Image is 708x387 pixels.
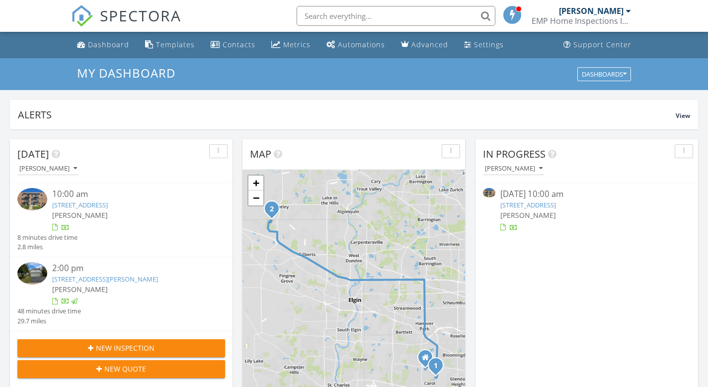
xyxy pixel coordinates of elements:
[52,188,208,200] div: 10:00 am
[483,162,545,176] button: [PERSON_NAME]
[96,343,155,353] span: New Inspection
[411,40,448,49] div: Advanced
[500,210,556,220] span: [PERSON_NAME]
[71,5,93,27] img: The Best Home Inspection Software - Spectora
[52,210,108,220] span: [PERSON_NAME]
[425,357,431,363] div: 649 Kingsbridge Dr, Carol Stream IL 60188
[18,108,676,121] div: Alerts
[17,339,225,357] button: New Inspection
[17,306,81,316] div: 48 minutes drive time
[573,40,631,49] div: Support Center
[17,262,225,326] a: 2:00 pm [STREET_ADDRESS][PERSON_NAME] [PERSON_NAME] 48 minutes drive time 29.7 miles
[532,16,631,26] div: EMP Home Inspections Inc.
[141,36,199,54] a: Templates
[434,363,438,370] i: 1
[676,111,690,120] span: View
[73,36,133,54] a: Dashboard
[17,188,225,252] a: 10:00 am [STREET_ADDRESS] [PERSON_NAME] 8 minutes drive time 2.8 miles
[156,40,195,49] div: Templates
[474,40,504,49] div: Settings
[397,36,452,54] a: Advanced
[17,188,47,210] img: 9371283%2Fcover_photos%2Fycfzxshq3OJHgMWJBL1e%2Fsmall.jpg
[223,40,255,49] div: Contacts
[104,364,146,374] span: New Quote
[500,188,673,200] div: [DATE] 10:00 am
[19,165,77,172] div: [PERSON_NAME]
[52,200,108,209] a: [STREET_ADDRESS]
[71,13,181,34] a: SPECTORA
[297,6,495,26] input: Search everything...
[272,208,278,214] div: 12164 Plum Grove Rd, Huntley, IL 60142
[17,360,225,378] button: New Quote
[52,262,208,275] div: 2:00 pm
[17,147,49,161] span: [DATE]
[322,36,389,54] a: Automations (Basic)
[338,40,385,49] div: Automations
[500,200,556,209] a: [STREET_ADDRESS]
[17,233,78,242] div: 8 minutes drive time
[559,36,635,54] a: Support Center
[483,147,546,161] span: In Progress
[270,206,274,213] i: 2
[460,36,508,54] a: Settings
[17,242,78,252] div: 2.8 miles
[52,285,108,294] span: [PERSON_NAME]
[283,40,311,49] div: Metrics
[248,176,263,191] a: Zoom in
[559,6,624,16] div: [PERSON_NAME]
[250,147,271,161] span: Map
[17,162,79,176] button: [PERSON_NAME]
[207,36,259,54] a: Contacts
[582,71,627,78] div: Dashboards
[436,365,442,371] div: 143 Elk Trail Rd 143, Carol Stream, IL 60188
[267,36,315,54] a: Metrics
[248,191,263,205] a: Zoom out
[52,275,158,284] a: [STREET_ADDRESS][PERSON_NAME]
[483,188,495,197] img: 9371283%2Fcover_photos%2Fycfzxshq3OJHgMWJBL1e%2Fsmall.jpg
[100,5,181,26] span: SPECTORA
[77,65,175,81] span: My Dashboard
[17,316,81,326] div: 29.7 miles
[483,188,691,232] a: [DATE] 10:00 am [STREET_ADDRESS] [PERSON_NAME]
[88,40,129,49] div: Dashboard
[577,67,631,81] button: Dashboards
[485,165,543,172] div: [PERSON_NAME]
[17,262,47,285] img: 9363786%2Fcover_photos%2FagqwcY48xcuHcR6BnQyR%2Fsmall.jpg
